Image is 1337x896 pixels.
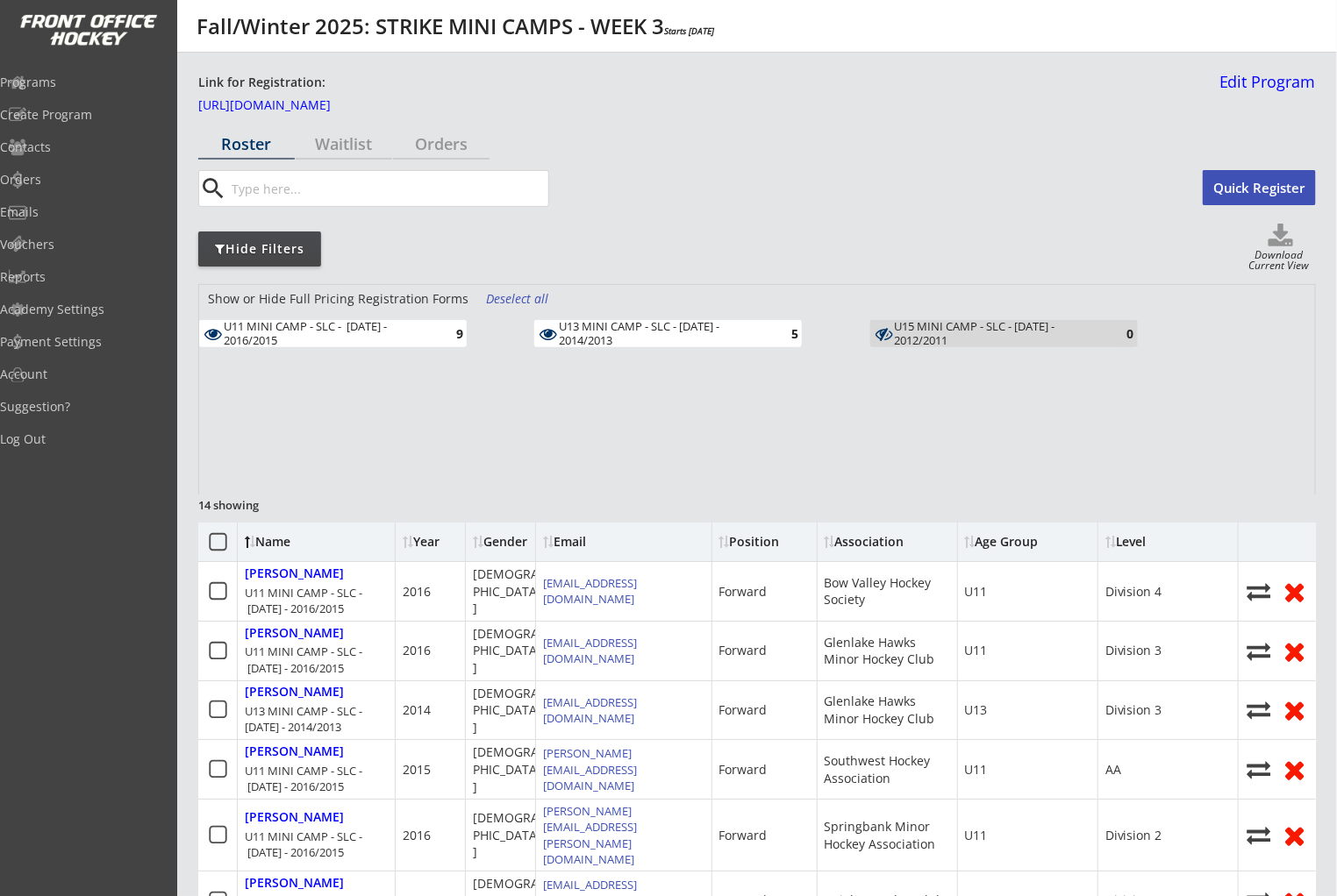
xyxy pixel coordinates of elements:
button: Move player [1246,639,1272,663]
div: U11 [965,583,988,601]
div: [DEMOGRAPHIC_DATA] [473,809,540,861]
button: Remove from roster (no refund) [1281,756,1309,783]
div: Download Current View [1243,250,1316,274]
div: Division 3 [1105,642,1162,659]
div: Fall/Winter 2025: STRIKE MINI CAMPS - WEEK 3 [197,16,714,37]
div: Hide Filters [198,240,321,258]
em: Starts [DATE] [664,25,714,37]
a: [PERSON_NAME][EMAIL_ADDRESS][DOMAIN_NAME] [543,745,637,793]
div: Forward [719,642,768,659]
div: Forward [719,761,768,779]
div: AA [1105,761,1121,779]
div: [PERSON_NAME] [245,685,344,700]
div: Position [719,536,810,548]
div: 2015 [403,761,431,779]
div: 2016 [403,827,431,844]
button: Move player [1246,823,1272,847]
div: U15 MINI CAMP - SLC - [DATE] - 2012/2011 [895,320,1099,347]
div: [PERSON_NAME] [245,744,344,759]
div: Age Group [965,536,1039,548]
div: [PERSON_NAME] [245,810,344,825]
div: [DEMOGRAPHIC_DATA] [473,743,540,795]
button: Move player [1246,698,1272,722]
div: [DEMOGRAPHIC_DATA] [473,625,540,677]
div: U11 MINI CAMP - SLC - [DATE] - 2016/2015 [245,644,388,675]
div: Southwest Hockey Association [825,752,950,786]
div: Forward [719,827,768,844]
div: Level [1105,536,1147,548]
div: [PERSON_NAME] [245,626,344,641]
div: Link for Registration: [198,74,328,92]
div: Association [825,536,904,548]
div: Gender [473,536,528,548]
div: Division 4 [1105,583,1162,601]
div: Glenlake Hawks Minor Hockey Club [825,634,950,668]
div: Division 2 [1105,827,1162,844]
button: Move player [1246,580,1272,603]
div: 2016 [403,642,431,659]
div: 0 [1099,327,1134,340]
div: U11 MINI CAMP - SLC - [DATE] - 2016/2015 [224,320,428,347]
div: Bow Valley Hockey Society [825,574,950,608]
button: Remove from roster (no refund) [1281,821,1309,849]
a: [URL][DOMAIN_NAME] [198,99,374,118]
div: [PERSON_NAME] [245,876,344,891]
button: Quick Register [1203,170,1316,205]
a: [EMAIL_ADDRESS][DOMAIN_NAME] [543,694,637,726]
div: Name [245,536,388,548]
div: 2016 [403,583,431,601]
img: FOH%20White%20Logo%20Transparent.png [19,14,158,46]
div: Division 3 [1105,701,1162,719]
button: Move player [1246,757,1272,781]
div: U11 MINI CAMP - SLC - [DATE] - 2016/2015 [245,585,388,616]
div: [PERSON_NAME] [245,566,344,581]
div: U13 MINI CAMP - SLC - [DATE] - 2014/2013 [559,320,763,347]
div: 2014 [403,701,431,719]
div: Show or Hide Full Pricing Registration Forms [199,290,477,308]
div: 14 showing [198,497,325,513]
div: 9 [428,327,463,340]
div: U13 MINI CAMP - SLC - OCT 21, 22 - 2014/2013 [559,320,763,347]
div: Orders [393,136,490,152]
div: U13 [965,701,988,719]
button: Remove from roster (no refund) [1281,637,1309,665]
button: Click to download full roster. Your browser settings may try to block it, check your security set... [1246,224,1316,250]
div: U11 MINI CAMP - SLC - [DATE] - 2016/2015 [245,828,388,860]
div: 5 [763,327,798,340]
div: Roster [198,136,295,152]
div: [DEMOGRAPHIC_DATA] [473,685,540,736]
a: [EMAIL_ADDRESS][DOMAIN_NAME] [543,635,637,666]
div: U11 [965,761,988,779]
div: Deselect all [486,290,551,308]
div: U11 MINI CAMP - SLC - OCT 21, 22 - 2016/2015 [224,320,428,347]
div: U11 [965,642,988,659]
div: U13 MINI CAMP - SLC - [DATE] - 2014/2013 [245,703,388,735]
div: Glenlake Hawks Minor Hockey Club [825,693,950,727]
div: [DEMOGRAPHIC_DATA] [473,565,540,617]
a: [PERSON_NAME][EMAIL_ADDRESS][PERSON_NAME][DOMAIN_NAME] [543,803,637,867]
div: Forward [719,583,768,601]
input: Type here... [228,171,548,206]
button: search [199,174,228,203]
div: Year [403,536,458,548]
a: Edit Program [1212,74,1316,104]
div: Forward [719,701,768,719]
div: U15 MINI CAMP - SLC - OCT 21, 22 - 2012/2011 [895,320,1099,347]
button: Remove from roster (no refund) [1281,696,1309,723]
div: Email [543,536,701,548]
a: [EMAIL_ADDRESS][DOMAIN_NAME] [543,575,637,607]
div: U11 MINI CAMP - SLC - [DATE] - 2016/2015 [245,763,388,794]
button: Remove from roster (no refund) [1281,578,1309,605]
div: Waitlist [296,136,392,152]
div: Springbank Minor Hockey Association [825,818,950,852]
div: U11 [965,827,988,844]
